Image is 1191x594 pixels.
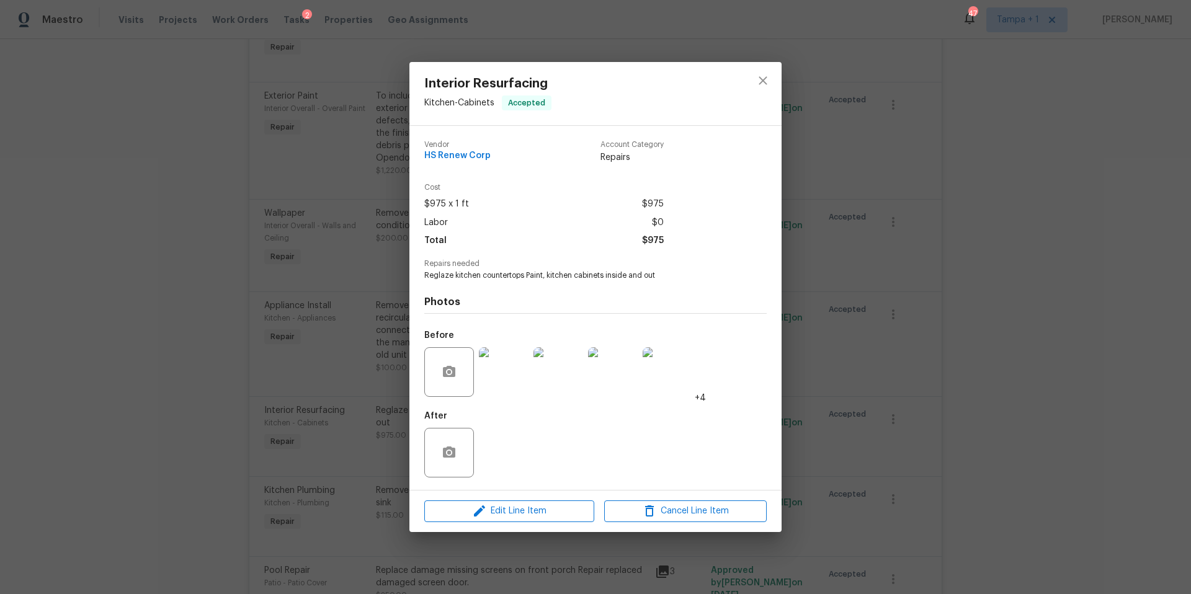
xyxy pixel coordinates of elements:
[642,195,664,213] span: $975
[424,412,447,420] h5: After
[424,77,551,91] span: Interior Resurfacing
[424,500,594,522] button: Edit Line Item
[652,214,664,232] span: $0
[424,141,491,149] span: Vendor
[424,260,767,268] span: Repairs needed
[642,232,664,250] span: $975
[424,184,664,192] span: Cost
[424,99,494,107] span: Kitchen - Cabinets
[424,331,454,340] h5: Before
[608,503,763,519] span: Cancel Line Item
[428,503,591,519] span: Edit Line Item
[424,296,767,308] h4: Photos
[695,392,706,404] span: +4
[503,97,550,109] span: Accepted
[424,151,491,161] span: HS Renew Corp
[604,500,767,522] button: Cancel Line Item
[424,195,469,213] span: $975 x 1 ft
[968,7,977,20] div: 47
[302,9,312,22] div: 2
[600,151,664,164] span: Repairs
[748,66,778,95] button: close
[424,232,447,250] span: Total
[600,141,664,149] span: Account Category
[424,270,733,281] span: Reglaze kitchen countertops Paint, kitchen cabinets inside and out
[424,214,448,232] span: Labor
